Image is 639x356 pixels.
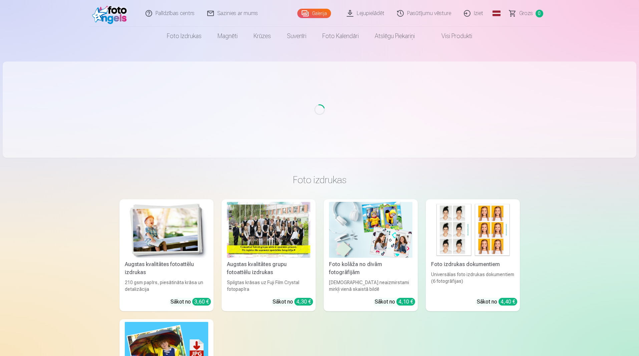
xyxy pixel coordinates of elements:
[210,27,246,45] a: Magnēti
[125,174,515,186] h3: Foto izdrukas
[159,27,210,45] a: Foto izdrukas
[326,279,415,292] div: [DEMOGRAPHIC_DATA] neaizmirstami mirkļi vienā skaistā bildē
[224,279,313,292] div: Spilgtas krāsas uz Fuji Film Crystal fotopapīra
[119,199,214,311] a: Augstas kvalitātes fotoattēlu izdrukasAugstas kvalitātes fotoattēlu izdrukas210 gsm papīrs, piesā...
[324,199,418,311] a: Foto kolāža no divām fotogrāfijāmFoto kolāža no divām fotogrāfijām[DEMOGRAPHIC_DATA] neaizmirstam...
[396,298,415,306] div: 4,10 €
[329,202,412,258] img: Foto kolāža no divām fotogrāfijām
[125,202,208,258] img: Augstas kvalitātes fotoattēlu izdrukas
[246,27,279,45] a: Krūzes
[171,298,211,306] div: Sākot no
[326,260,415,276] div: Foto kolāža no divām fotogrāfijām
[222,199,316,311] a: Augstas kvalitātes grupu fotoattēlu izdrukasSpilgtas krāsas uz Fuji Film Crystal fotopapīraSākot ...
[375,298,415,306] div: Sākot no
[294,298,313,306] div: 4,30 €
[314,27,367,45] a: Foto kalendāri
[192,298,211,306] div: 3,60 €
[431,202,515,258] img: Foto izdrukas dokumentiem
[273,298,313,306] div: Sākot no
[477,298,517,306] div: Sākot no
[122,260,211,276] div: Augstas kvalitātes fotoattēlu izdrukas
[499,298,517,306] div: 4,40 €
[297,9,331,18] a: Galerija
[426,199,520,311] a: Foto izdrukas dokumentiemFoto izdrukas dokumentiemUniversālas foto izdrukas dokumentiem (6 fotogr...
[122,279,211,292] div: 210 gsm papīrs, piesātināta krāsa un detalizācija
[428,260,517,268] div: Foto izdrukas dokumentiem
[423,27,480,45] a: Visi produkti
[279,27,314,45] a: Suvenīri
[224,260,313,276] div: Augstas kvalitātes grupu fotoattēlu izdrukas
[536,10,543,17] span: 0
[367,27,423,45] a: Atslēgu piekariņi
[92,3,130,24] img: /fa1
[519,9,533,17] span: Grozs
[428,271,517,292] div: Universālas foto izdrukas dokumentiem (6 fotogrāfijas)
